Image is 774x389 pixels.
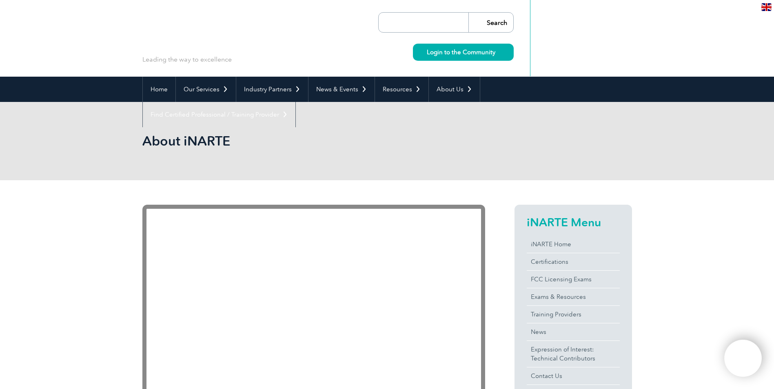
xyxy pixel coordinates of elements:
a: FCC Licensing Exams [527,271,620,288]
img: en [761,3,772,11]
a: Login to the Community [413,44,514,61]
p: Leading the way to excellence [142,55,232,64]
a: Home [143,77,175,102]
a: Training Providers [527,306,620,323]
a: Certifications [527,253,620,270]
h2: iNARTE Menu [527,216,620,229]
a: Our Services [176,77,236,102]
input: Search [468,13,513,32]
img: svg+xml;nitro-empty-id=OTA2OjExNg==-1;base64,PHN2ZyB2aWV3Qm94PSIwIDAgNDAwIDQwMCIgd2lkdGg9IjQwMCIg... [733,348,753,369]
a: Exams & Resources [527,288,620,305]
a: Resources [375,77,428,102]
a: Find Certified Professional / Training Provider [143,102,295,127]
a: iNARTE Home [527,236,620,253]
img: svg+xml;nitro-empty-id=MzU4OjIyMw==-1;base64,PHN2ZyB2aWV3Qm94PSIwIDAgMTEgMTEiIHdpZHRoPSIxMSIgaGVp... [495,50,500,54]
a: Contact Us [527,367,620,385]
a: Expression of Interest:Technical Contributors [527,341,620,367]
h2: About iNARTE [142,135,485,148]
a: Industry Partners [236,77,308,102]
a: About Us [429,77,480,102]
a: News & Events [308,77,375,102]
a: News [527,323,620,340]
